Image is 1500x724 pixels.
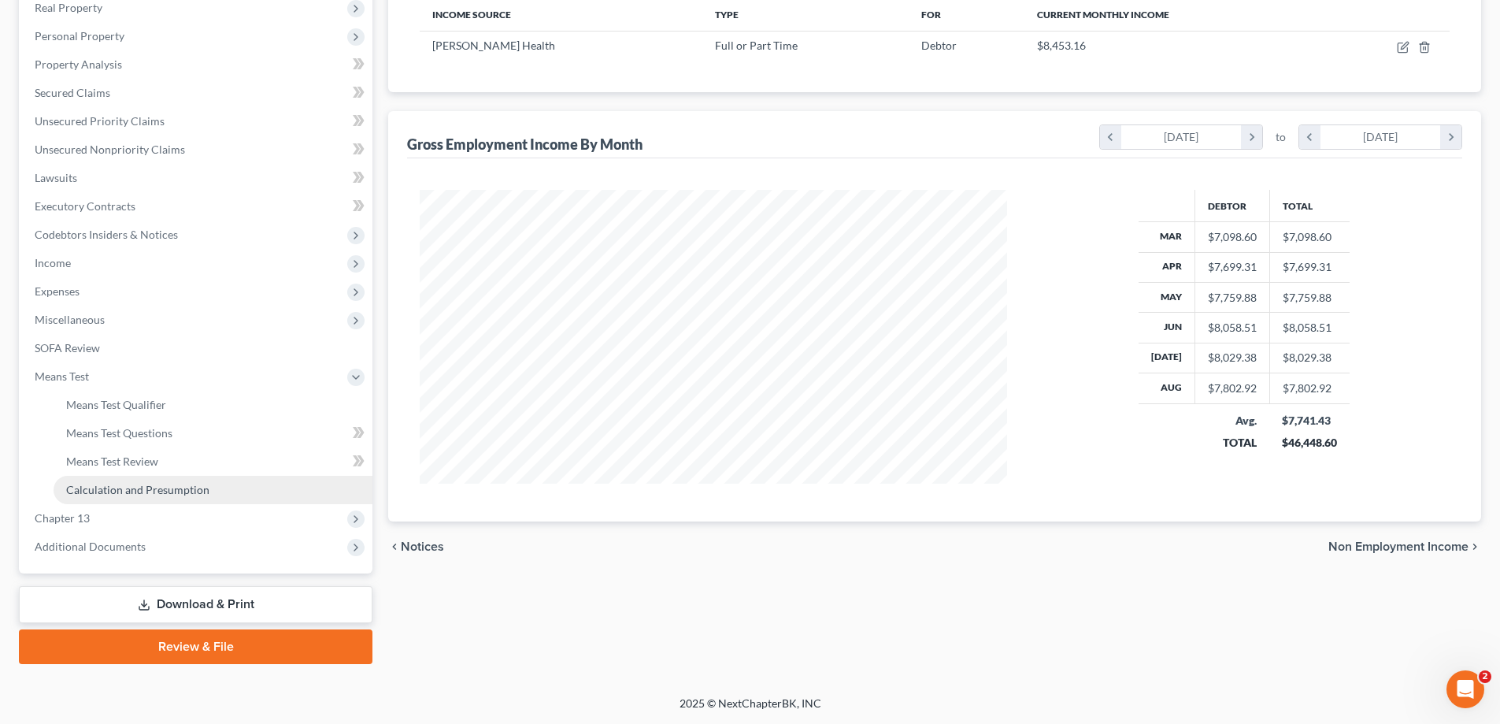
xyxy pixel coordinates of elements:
[432,9,511,20] span: Income Source
[1320,125,1441,149] div: [DATE]
[1269,373,1350,403] td: $7,802.92
[54,476,372,504] a: Calculation and Presumption
[1269,282,1350,312] td: $7,759.88
[1121,125,1242,149] div: [DATE]
[35,228,178,241] span: Codebtors Insiders & Notices
[1207,413,1257,429] div: Avg.
[22,136,372,164] a: Unsecured Nonpriority Claims
[715,39,798,52] span: Full or Part Time
[1469,540,1481,553] i: chevron_right
[19,586,372,623] a: Download & Print
[35,143,185,156] span: Unsecured Nonpriority Claims
[1208,320,1257,336] div: $8,058.51
[35,511,90,525] span: Chapter 13
[1241,125,1262,149] i: chevron_right
[54,447,372,476] a: Means Test Review
[1207,435,1257,451] div: TOTAL
[1139,222,1195,252] th: Mar
[22,334,372,362] a: SOFA Review
[1282,435,1337,451] div: $46,448.60
[1139,282,1195,312] th: May
[22,107,372,136] a: Unsecured Priority Claims
[35,58,122,71] span: Property Analysis
[1037,39,1086,52] span: $8,453.16
[1269,190,1350,221] th: Total
[401,540,444,553] span: Notices
[1208,381,1257,396] div: $7,802.92
[1269,313,1350,343] td: $8,058.51
[1139,343,1195,373] th: [DATE]
[1208,229,1257,245] div: $7,098.60
[35,369,89,383] span: Means Test
[1276,129,1286,145] span: to
[715,9,739,20] span: Type
[921,39,957,52] span: Debtor
[54,419,372,447] a: Means Test Questions
[1208,350,1257,366] div: $8,029.38
[388,540,444,553] button: chevron_left Notices
[1440,125,1461,149] i: chevron_right
[35,256,71,269] span: Income
[19,629,372,664] a: Review & File
[22,50,372,79] a: Property Analysis
[35,86,110,99] span: Secured Claims
[388,540,401,553] i: chevron_left
[1139,313,1195,343] th: Jun
[1194,190,1269,221] th: Debtor
[66,483,209,496] span: Calculation and Presumption
[407,135,643,154] div: Gross Employment Income By Month
[1269,343,1350,373] td: $8,029.38
[35,313,105,326] span: Miscellaneous
[1037,9,1169,20] span: Current Monthly Income
[66,398,166,411] span: Means Test Qualifier
[1299,125,1320,149] i: chevron_left
[35,171,77,184] span: Lawsuits
[35,29,124,43] span: Personal Property
[1328,540,1469,553] span: Non Employment Income
[35,540,146,553] span: Additional Documents
[1446,670,1484,708] iframe: Intercom live chat
[1139,252,1195,282] th: Apr
[302,696,1199,724] div: 2025 © NextChapterBK, INC
[1208,259,1257,275] div: $7,699.31
[1139,373,1195,403] th: Aug
[432,39,555,52] span: [PERSON_NAME] Health
[35,114,165,128] span: Unsecured Priority Claims
[1269,222,1350,252] td: $7,098.60
[1100,125,1121,149] i: chevron_left
[54,391,372,419] a: Means Test Qualifier
[22,79,372,107] a: Secured Claims
[1269,252,1350,282] td: $7,699.31
[1208,290,1257,306] div: $7,759.88
[22,164,372,192] a: Lawsuits
[35,1,102,14] span: Real Property
[66,426,172,440] span: Means Test Questions
[1282,413,1337,429] div: $7,741.43
[921,9,941,20] span: For
[35,284,80,298] span: Expenses
[22,192,372,221] a: Executory Contracts
[1479,670,1491,683] span: 2
[35,199,135,213] span: Executory Contracts
[66,455,158,468] span: Means Test Review
[35,341,100,355] span: SOFA Review
[1328,540,1481,553] button: Non Employment Income chevron_right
